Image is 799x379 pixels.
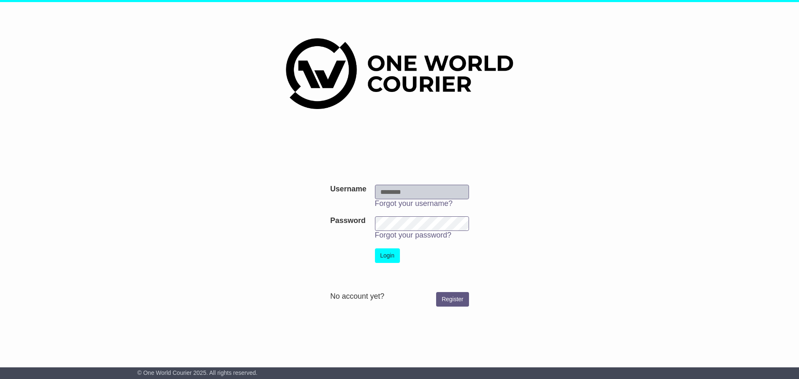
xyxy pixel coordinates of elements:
[375,199,453,208] a: Forgot your username?
[330,292,469,301] div: No account yet?
[330,185,366,194] label: Username
[436,292,469,307] a: Register
[330,216,365,225] label: Password
[375,231,452,239] a: Forgot your password?
[137,369,258,376] span: © One World Courier 2025. All rights reserved.
[375,248,400,263] button: Login
[286,38,513,109] img: One World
